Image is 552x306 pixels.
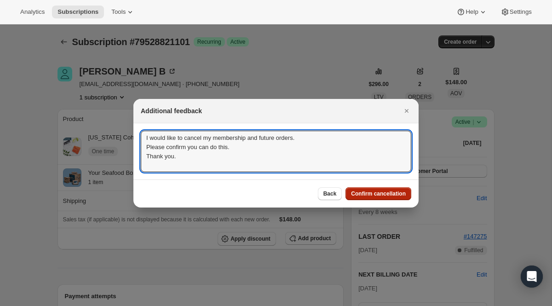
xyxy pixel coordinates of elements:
span: Back [323,190,337,197]
span: Subscriptions [57,8,98,16]
span: Settings [510,8,532,16]
h2: Additional feedback [141,106,202,115]
span: Confirm cancellation [351,190,406,197]
button: Help [451,6,493,18]
button: Close [400,104,413,117]
span: Analytics [20,8,45,16]
span: Tools [111,8,126,16]
button: Back [318,187,342,200]
button: Tools [106,6,140,18]
span: Help [466,8,478,16]
button: Subscriptions [52,6,104,18]
div: Open Intercom Messenger [521,266,543,288]
textarea: I would like to cancel my membership and future orders. Please confirm you can do this. Thank you. [141,131,411,172]
button: Analytics [15,6,50,18]
button: Settings [495,6,537,18]
button: Confirm cancellation [345,187,411,200]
